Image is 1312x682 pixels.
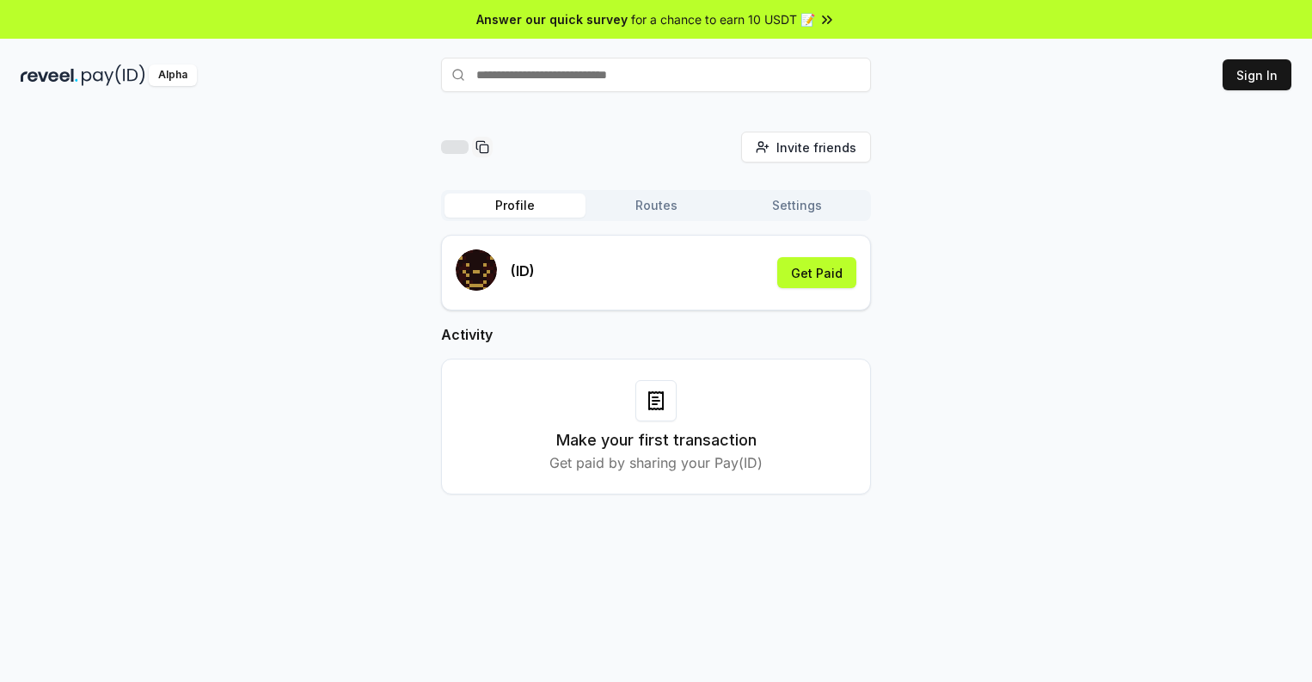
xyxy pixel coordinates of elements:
button: Settings [727,194,868,218]
h3: Make your first transaction [556,428,757,452]
p: Get paid by sharing your Pay(ID) [549,452,763,473]
img: pay_id [82,65,145,86]
button: Get Paid [777,257,856,288]
span: for a chance to earn 10 USDT 📝 [631,10,815,28]
h2: Activity [441,324,871,345]
p: (ID) [511,261,535,281]
button: Invite friends [741,132,871,163]
span: Invite friends [776,138,856,157]
span: Answer our quick survey [476,10,628,28]
button: Sign In [1223,59,1291,90]
div: Alpha [149,65,197,86]
img: reveel_dark [21,65,78,86]
button: Profile [444,194,585,218]
button: Routes [585,194,727,218]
